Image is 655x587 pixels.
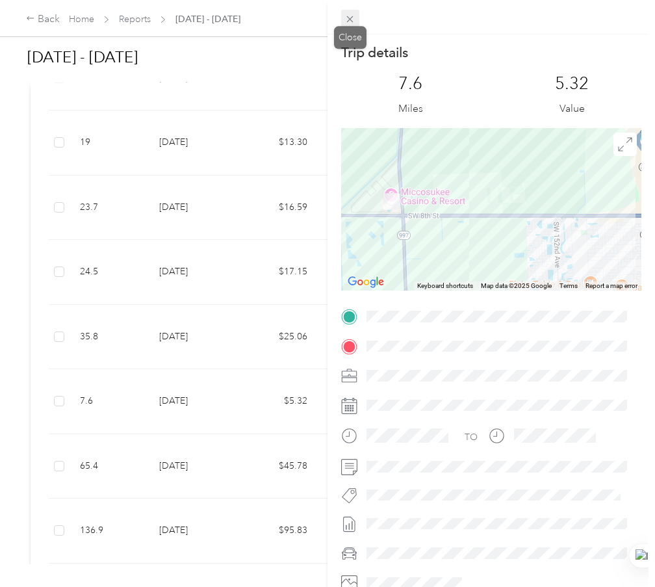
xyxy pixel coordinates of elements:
img: Google [344,274,387,291]
p: Trip details [341,44,408,62]
iframe: Everlance-gr Chat Button Frame [582,514,655,587]
p: 5.32 [555,73,589,94]
p: 7.6 [398,73,422,94]
a: Terms (opens in new tab) [559,282,578,289]
button: Keyboard shortcuts [417,281,473,291]
a: Report a map error [585,282,637,289]
p: Value [559,101,585,117]
a: Open this area in Google Maps (opens a new window) [344,274,387,291]
div: TO [465,430,478,444]
p: Miles [398,101,423,117]
span: Map data ©2025 Google [481,282,552,289]
div: Close [334,26,366,49]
